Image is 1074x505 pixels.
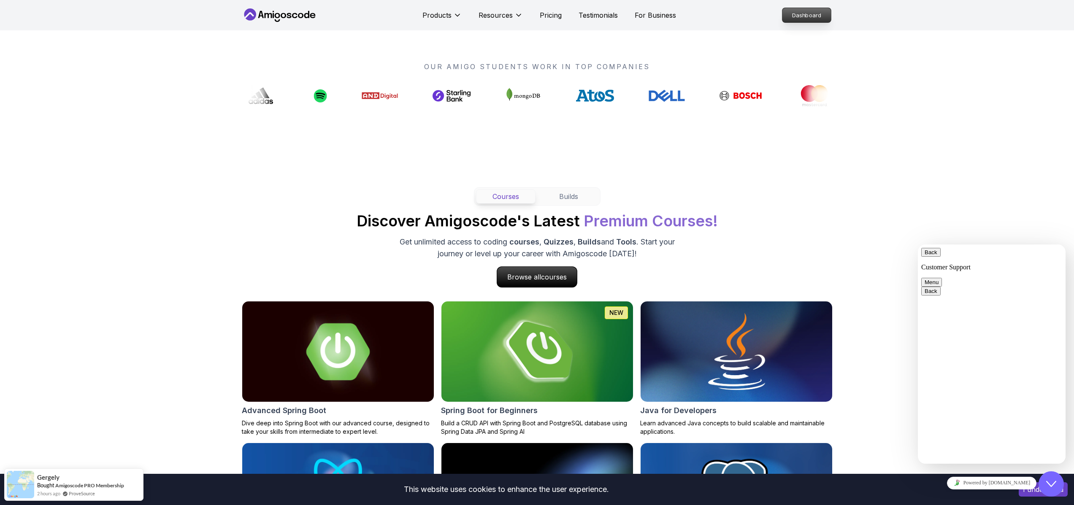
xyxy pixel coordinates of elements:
p: Resources [479,10,513,20]
img: Spring Boot for Beginners card [441,301,633,402]
p: Products [422,10,452,20]
h2: Discover Amigoscode's Latest [357,212,718,229]
span: courses [509,237,539,246]
button: Courses [476,189,536,204]
img: provesource social proof notification image [7,471,34,498]
p: Get unlimited access to coding , , and . Start your journey or level up your career with Amigosco... [395,236,679,260]
a: Java for Developers cardJava for DevelopersLearn advanced Java concepts to build scalable and mai... [640,301,833,436]
a: For Business [635,10,676,20]
iframe: chat widget [918,244,1066,464]
a: Spring Boot for Beginners cardNEWSpring Boot for BeginnersBuild a CRUD API with Spring Boot and P... [441,301,633,436]
span: Bought [37,482,54,489]
h2: Java for Developers [640,405,717,416]
button: Builds [539,189,598,204]
img: Java for Developers card [641,301,832,402]
a: Advanced Spring Boot cardAdvanced Spring BootDive deep into Spring Boot with our advanced course,... [242,301,434,436]
p: Learn advanced Java concepts to build scalable and maintainable applications. [640,419,833,436]
p: Browse all [497,267,577,287]
span: 2 hours ago [37,490,60,497]
h2: Spring Boot for Beginners [441,405,538,416]
iframe: chat widget [1039,471,1066,497]
span: courses [541,273,567,281]
span: Premium Courses! [584,212,718,230]
a: ProveSource [69,490,95,497]
button: Resources [479,10,523,27]
span: Gergely [37,474,60,481]
a: Browse allcourses [497,266,577,287]
a: Testimonials [579,10,618,20]
p: OUR AMIGO STUDENTS WORK IN TOP COMPANIES [242,62,833,72]
a: Pricing [540,10,562,20]
p: Build a CRUD API with Spring Boot and PostgreSQL database using Spring Data JPA and Spring AI [441,419,633,436]
span: Tools [616,237,636,246]
iframe: chat widget [918,473,1066,492]
a: Amigoscode PRO Membership [55,482,124,489]
p: Dive deep into Spring Boot with our advanced course, designed to take your skills from intermedia... [242,419,434,436]
p: Dashboard [782,8,831,22]
h2: Advanced Spring Boot [242,405,326,416]
button: Products [422,10,462,27]
div: This website uses cookies to enhance the user experience. [6,480,1006,499]
span: Builds [578,237,601,246]
img: Advanced Spring Boot card [242,301,434,402]
span: Quizzes [544,237,574,246]
a: Dashboard [782,8,831,23]
p: NEW [609,309,623,317]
